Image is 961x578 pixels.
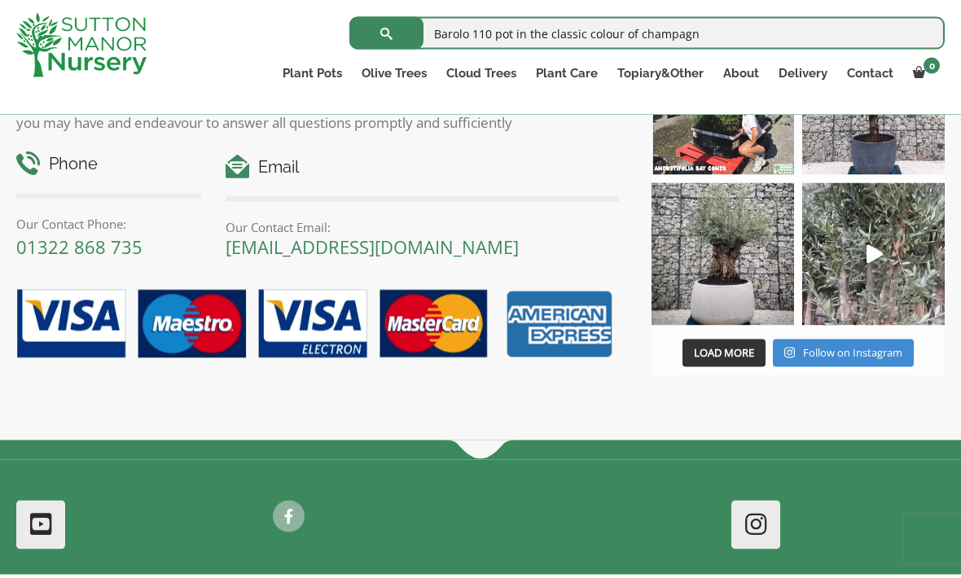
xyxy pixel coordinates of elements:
img: New arrivals Monday morning of beautiful olive trees 🤩🤩 The weather is beautiful this summer, gre... [802,186,945,329]
a: Instagram Follow on Instagram [773,343,914,370]
span: Follow on Instagram [803,348,902,363]
h4: Email [226,158,619,183]
a: Delivery [769,65,837,88]
a: Plant Pots [273,65,352,88]
h4: Phone [16,155,201,180]
p: Our Contact Email: [226,221,619,240]
img: logo [16,16,147,81]
svg: Instagram [784,350,795,362]
a: Play [802,186,945,329]
a: Cloud Trees [437,65,526,88]
img: Check out this beauty we potted at our nursery today ❤️‍🔥 A huge, ancient gnarled Olive tree plan... [652,186,794,329]
button: Load More [682,343,766,370]
a: Topiary&Other [608,65,713,88]
a: Olive Trees [352,65,437,88]
span: Load More [694,348,754,363]
svg: Play [867,248,883,267]
a: About [713,65,769,88]
input: Search... [349,20,945,53]
p: Our Contact Phone: [16,217,201,237]
a: Plant Care [526,65,608,88]
a: 0 [903,65,945,88]
a: [EMAIL_ADDRESS][DOMAIN_NAME] [226,238,519,262]
span: 0 [924,61,940,77]
a: 01322 868 735 [16,238,143,262]
a: Contact [837,65,903,88]
img: payment-options.png [4,283,619,373]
